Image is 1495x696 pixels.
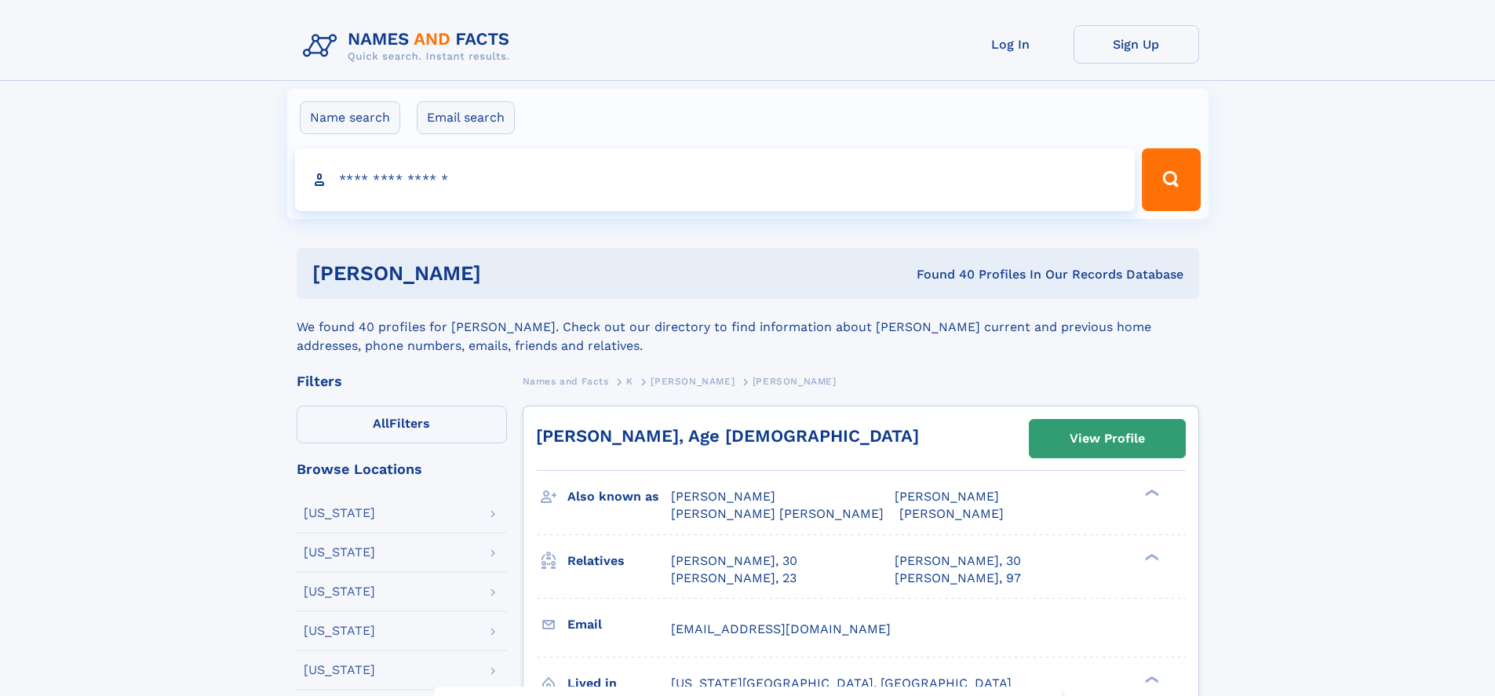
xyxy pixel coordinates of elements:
[1142,148,1200,211] button: Search Button
[567,483,671,510] h3: Also known as
[1141,488,1160,498] div: ❯
[1070,421,1145,457] div: View Profile
[304,585,375,598] div: [US_STATE]
[895,570,1021,587] a: [PERSON_NAME], 97
[753,376,837,387] span: [PERSON_NAME]
[671,676,1012,691] span: [US_STATE][GEOGRAPHIC_DATA], [GEOGRAPHIC_DATA]
[626,371,633,391] a: K
[671,506,884,521] span: [PERSON_NAME] [PERSON_NAME]
[523,371,609,391] a: Names and Facts
[1141,552,1160,562] div: ❯
[297,462,507,476] div: Browse Locations
[671,489,775,504] span: [PERSON_NAME]
[671,570,797,587] a: [PERSON_NAME], 23
[1030,420,1185,457] a: View Profile
[297,25,523,67] img: Logo Names and Facts
[671,552,797,570] a: [PERSON_NAME], 30
[304,625,375,637] div: [US_STATE]
[567,548,671,574] h3: Relatives
[895,552,1021,570] a: [PERSON_NAME], 30
[1141,674,1160,684] div: ❯
[417,101,515,134] label: Email search
[895,489,999,504] span: [PERSON_NAME]
[899,506,1004,521] span: [PERSON_NAME]
[312,264,699,283] h1: [PERSON_NAME]
[304,507,375,519] div: [US_STATE]
[698,266,1183,283] div: Found 40 Profiles In Our Records Database
[536,426,919,446] a: [PERSON_NAME], Age [DEMOGRAPHIC_DATA]
[295,148,1136,211] input: search input
[304,664,375,676] div: [US_STATE]
[567,611,671,638] h3: Email
[1074,25,1199,64] a: Sign Up
[626,376,633,387] span: K
[651,376,735,387] span: [PERSON_NAME]
[300,101,400,134] label: Name search
[948,25,1074,64] a: Log In
[297,374,507,388] div: Filters
[651,371,735,391] a: [PERSON_NAME]
[373,416,389,431] span: All
[297,299,1199,355] div: We found 40 profiles for [PERSON_NAME]. Check out our directory to find information about [PERSON...
[304,546,375,559] div: [US_STATE]
[297,406,507,443] label: Filters
[671,621,891,636] span: [EMAIL_ADDRESS][DOMAIN_NAME]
